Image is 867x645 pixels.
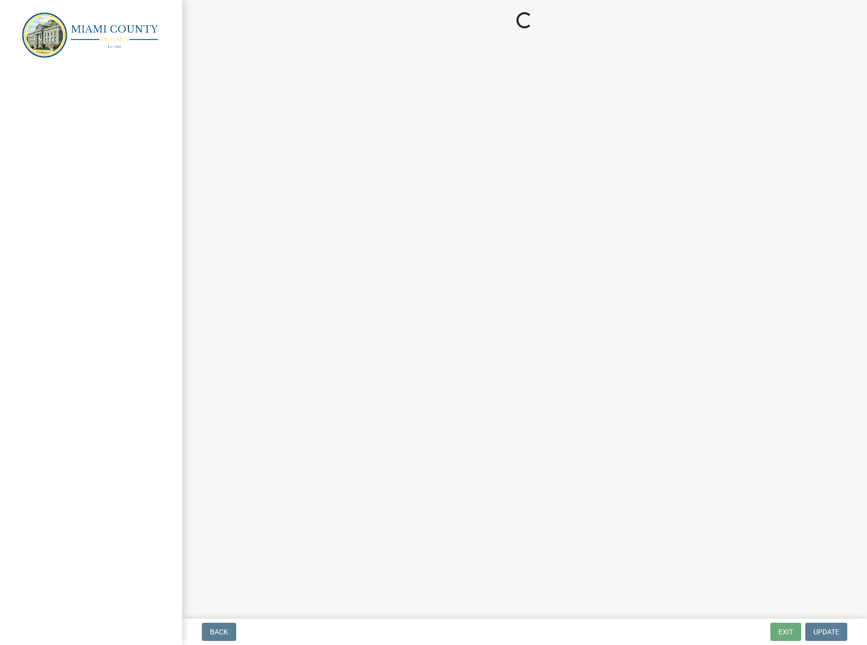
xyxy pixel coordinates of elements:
span: Back [210,628,228,636]
button: Exit [770,623,801,641]
img: Miami County, Indiana [20,11,166,59]
button: Back [202,623,236,641]
span: Update [813,628,839,636]
button: Update [805,623,847,641]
